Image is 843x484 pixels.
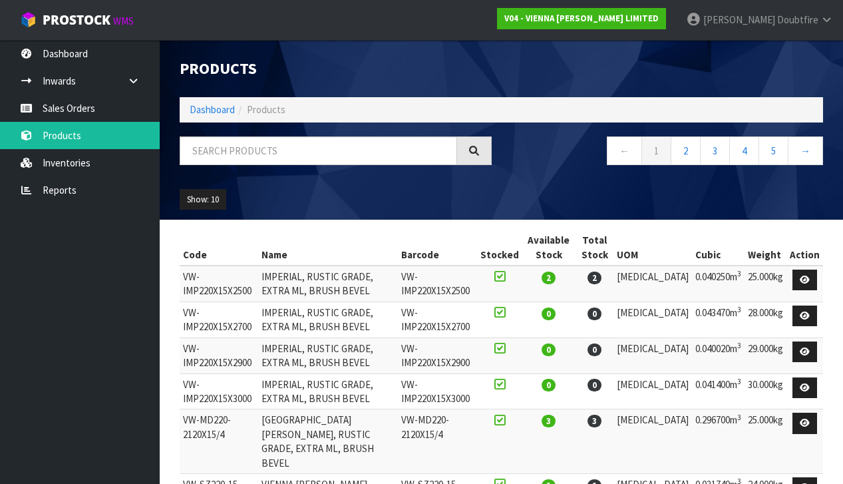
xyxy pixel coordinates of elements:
[190,103,235,116] a: Dashboard
[398,373,476,409] td: VW-IMP220X15X3000
[398,338,476,373] td: VW-IMP220X15X2900
[542,272,556,284] span: 2
[20,11,37,28] img: cube-alt.png
[180,230,258,266] th: Code
[692,338,745,373] td: 0.040020m
[512,136,824,169] nav: Page navigation
[692,373,745,409] td: 0.041400m
[745,409,786,474] td: 25.000kg
[777,13,818,26] span: Doubtfire
[671,136,701,165] a: 2
[43,11,110,29] span: ProStock
[258,409,398,474] td: [GEOGRAPHIC_DATA][PERSON_NAME], RUSTIC GRADE, EXTRA ML, BRUSH BEVEL
[258,338,398,373] td: IMPERIAL, RUSTIC GRADE, EXTRA ML, BRUSH BEVEL
[745,266,786,302] td: 25.000kg
[576,230,613,266] th: Total Stock
[588,379,601,391] span: 0
[588,308,601,320] span: 0
[737,377,741,386] sup: 3
[180,266,258,302] td: VW-IMP220X15X2500
[613,409,692,474] td: [MEDICAL_DATA]
[613,302,692,338] td: [MEDICAL_DATA]
[692,409,745,474] td: 0.296700m
[737,269,741,278] sup: 3
[398,230,476,266] th: Barcode
[745,338,786,373] td: 29.000kg
[745,373,786,409] td: 30.000kg
[588,344,601,356] span: 0
[607,136,642,165] a: ←
[700,136,730,165] a: 3
[788,136,823,165] a: →
[641,136,671,165] a: 1
[745,302,786,338] td: 28.000kg
[180,189,226,210] button: Show: 10
[745,230,786,266] th: Weight
[398,302,476,338] td: VW-IMP220X15X2700
[542,344,556,356] span: 0
[588,272,601,284] span: 2
[613,338,692,373] td: [MEDICAL_DATA]
[522,230,576,266] th: Available Stock
[588,415,601,427] span: 3
[692,266,745,302] td: 0.040250m
[542,379,556,391] span: 0
[247,103,285,116] span: Products
[542,415,556,427] span: 3
[180,136,457,165] input: Search products
[180,409,258,474] td: VW-MD220-2120X15/4
[729,136,759,165] a: 4
[613,266,692,302] td: [MEDICAL_DATA]
[258,266,398,302] td: IMPERIAL, RUSTIC GRADE, EXTRA ML, BRUSH BEVEL
[737,341,741,350] sup: 3
[613,230,692,266] th: UOM
[613,373,692,409] td: [MEDICAL_DATA]
[737,305,741,314] sup: 3
[398,266,476,302] td: VW-IMP220X15X2500
[398,409,476,474] td: VW-MD220-2120X15/4
[786,230,823,266] th: Action
[703,13,775,26] span: [PERSON_NAME]
[258,302,398,338] td: IMPERIAL, RUSTIC GRADE, EXTRA ML, BRUSH BEVEL
[258,373,398,409] td: IMPERIAL, RUSTIC GRADE, EXTRA ML, BRUSH BEVEL
[737,413,741,422] sup: 3
[180,338,258,373] td: VW-IMP220X15X2900
[477,230,522,266] th: Stocked
[542,308,556,320] span: 0
[759,136,788,165] a: 5
[113,15,134,27] small: WMS
[692,302,745,338] td: 0.043470m
[180,302,258,338] td: VW-IMP220X15X2700
[692,230,745,266] th: Cubic
[180,60,492,77] h1: Products
[180,373,258,409] td: VW-IMP220X15X3000
[504,13,659,24] strong: V04 - VIENNA [PERSON_NAME] LIMITED
[258,230,398,266] th: Name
